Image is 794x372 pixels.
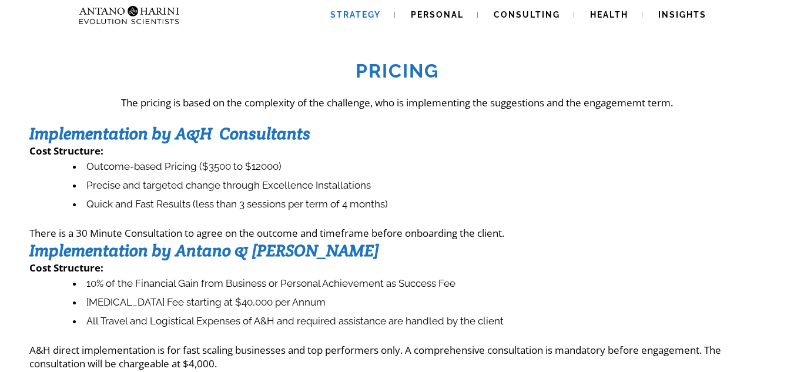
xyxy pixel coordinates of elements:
[330,10,381,19] span: Strategy
[29,226,765,240] p: There is a 30 Minute Consultation to agree on the outcome and timeframe before onboarding the cli...
[29,96,765,109] p: The pricing is based on the complexity of the challenge, who is implementing the suggestions and ...
[29,261,103,274] strong: Cost Structure:
[73,176,765,195] li: Precise and targeted change through Excellence Installations
[29,240,379,261] strong: Implementation by Antano & [PERSON_NAME]
[29,343,765,370] p: A&H direct implementation is for fast scaling businesses and top performers only. A comprehensive...
[29,144,100,157] strong: Cost Structure
[356,60,439,82] strong: Pricing
[73,195,765,214] li: Quick and Fast Results (less than 3 sessions per term of 4 months)
[73,312,765,331] li: All Travel and Logistical Expenses of A&H and required assistance are handled by the client
[73,293,765,312] li: [MEDICAL_DATA] Fee starting at $40,000 per Annum
[494,10,560,19] span: Consulting
[73,157,765,176] li: Outcome-based Pricing ($3500 to $12000)
[29,123,310,144] strong: Implementation by A&H Consultants
[411,10,464,19] span: Personal
[73,274,765,293] li: 10% of the Financial Gain from Business or Personal Achievement as Success Fee
[658,10,706,19] span: Insights
[100,144,103,157] strong: :
[590,10,628,19] span: Health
